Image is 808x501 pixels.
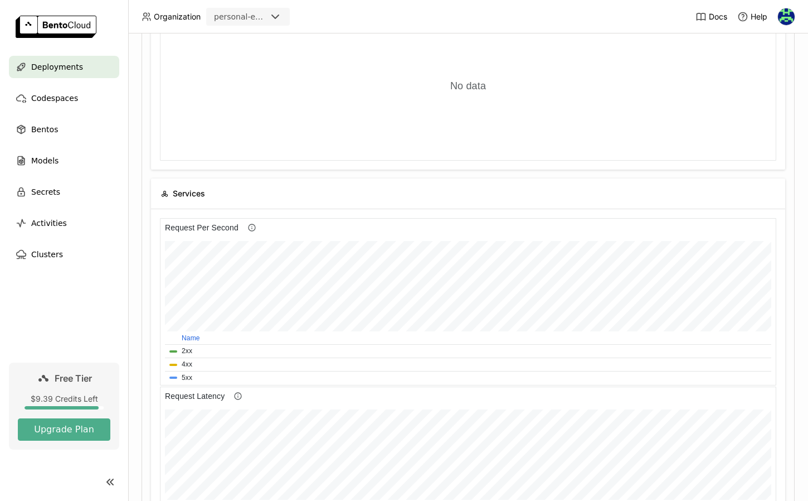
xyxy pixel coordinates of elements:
a: Deployments [9,56,119,78]
span: Free Tier [55,373,92,384]
button: Upgrade Plan [18,418,110,441]
div: personal-exploration [214,11,266,22]
a: Codespaces [9,87,119,109]
img: logo [16,16,96,38]
span: Codespaces [31,91,78,105]
span: Models [31,154,59,167]
span: Secrets [31,185,60,199]
div: $9.39 Credits Left [18,394,110,404]
span: Clusters [31,248,63,261]
a: Docs [695,11,727,22]
a: Activities [9,212,119,234]
span: Help [751,12,767,22]
div: Help [737,11,767,22]
a: Bentos [9,118,119,141]
a: Secrets [9,181,119,203]
a: Clusters [9,243,119,266]
span: Deployments [31,60,83,74]
a: Models [9,150,119,172]
iframe: Request Per Second [160,218,776,386]
span: Bentos [31,123,58,136]
input: Selected personal-exploration. [267,12,269,23]
span: Activities [31,216,67,230]
span: Services [173,187,205,200]
span: Docs [709,12,727,22]
span: Organization [154,12,201,22]
img: Indra Nugraha [778,8,795,25]
a: Free Tier$9.39 Credits LeftUpgrade Plan [9,363,119,450]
